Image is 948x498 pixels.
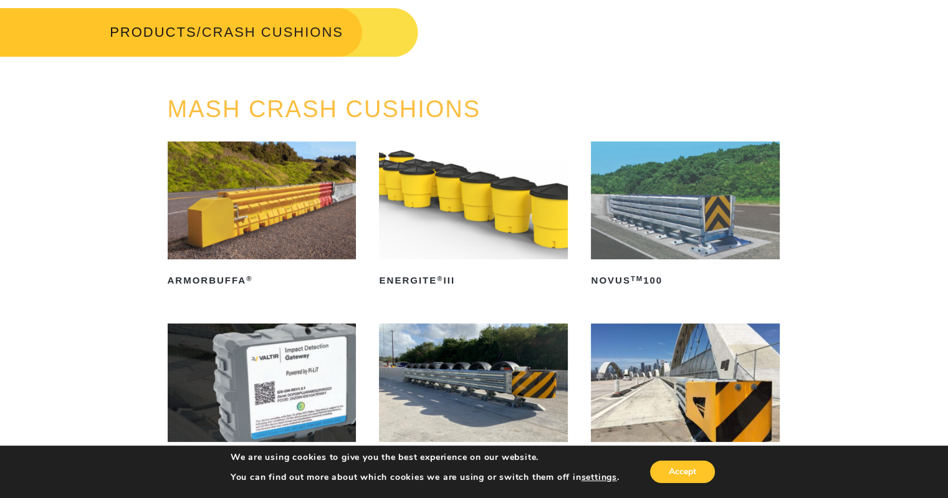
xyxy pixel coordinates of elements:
a: QuadGuard®M10 [591,323,780,472]
a: ArmorBuffa® [168,141,357,290]
a: ENERGITE®III [379,141,568,290]
sup: TM [631,275,643,282]
span: CRASH CUSHIONS [202,24,343,40]
a: PRODUCTS [110,24,196,40]
h2: NOVUS 100 [591,271,780,290]
p: You can find out more about which cookies we are using or switch them off in . [231,472,620,483]
h2: ArmorBuffa [168,271,357,290]
p: We are using cookies to give you the best experience on our website. [231,452,620,463]
sup: ® [246,275,252,282]
a: MASH CRASH CUSHIONS [168,96,481,122]
a: PI-LITTMImpact Detection System [168,323,357,482]
button: settings [581,472,616,483]
sup: ® [437,275,443,282]
h2: ENERGITE III [379,271,568,290]
button: Accept [650,461,715,483]
a: NOVUSTM100 [591,141,780,290]
a: QuadGuard®Elite M10 [379,323,568,472]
